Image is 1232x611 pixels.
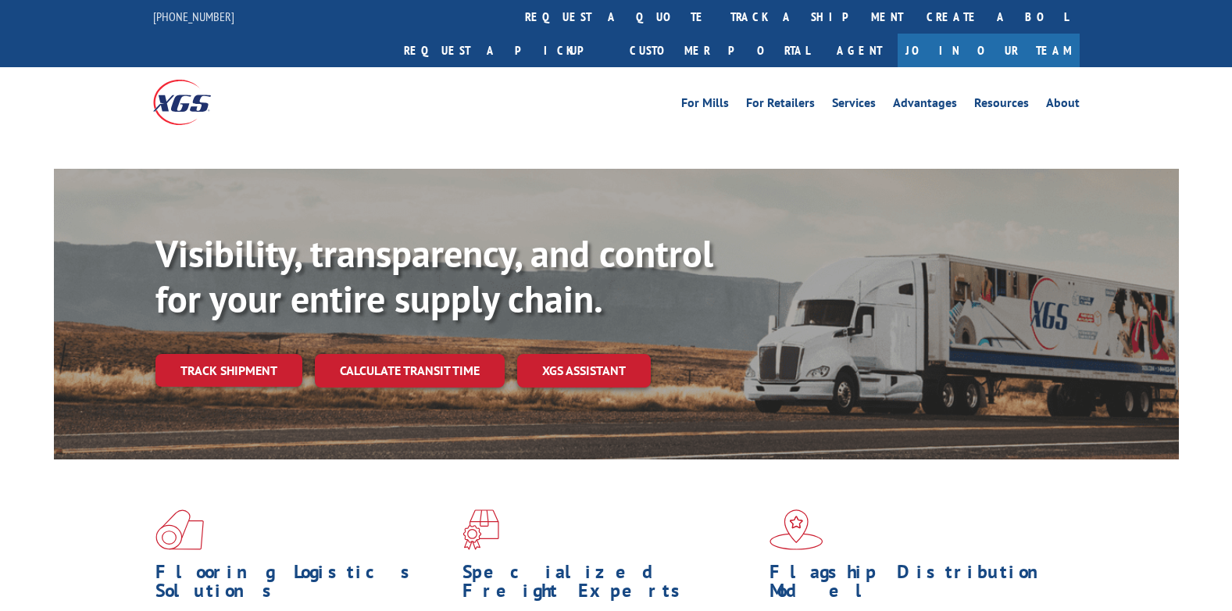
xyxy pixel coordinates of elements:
[155,229,713,323] b: Visibility, transparency, and control for your entire supply chain.
[462,509,499,550] img: xgs-icon-focused-on-flooring-red
[974,97,1029,114] a: Resources
[618,34,821,67] a: Customer Portal
[681,97,729,114] a: For Mills
[821,34,898,67] a: Agent
[1046,97,1080,114] a: About
[155,563,451,608] h1: Flooring Logistics Solutions
[770,563,1065,608] h1: Flagship Distribution Model
[392,34,618,67] a: Request a pickup
[746,97,815,114] a: For Retailers
[898,34,1080,67] a: Join Our Team
[517,354,651,388] a: XGS ASSISTANT
[893,97,957,114] a: Advantages
[155,354,302,387] a: Track shipment
[155,509,204,550] img: xgs-icon-total-supply-chain-intelligence-red
[315,354,505,388] a: Calculate transit time
[832,97,876,114] a: Services
[462,563,758,608] h1: Specialized Freight Experts
[153,9,234,24] a: [PHONE_NUMBER]
[770,509,823,550] img: xgs-icon-flagship-distribution-model-red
